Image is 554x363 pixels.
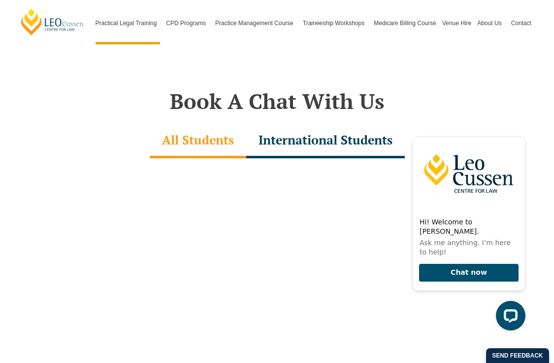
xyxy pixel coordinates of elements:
a: CPD Programs [163,2,212,44]
a: Practice Management Course [212,2,300,44]
a: [PERSON_NAME] Centre for Law [20,8,85,36]
a: Practical Legal Training [93,2,163,44]
div: All Students [150,124,246,158]
a: Contact [508,2,534,44]
a: Medicare Billing Course [371,2,439,44]
a: Traineeship Workshops [300,2,371,44]
div: International Students [246,124,405,158]
iframe: LiveChat chat widget [404,129,529,338]
a: About Us [474,2,508,44]
a: Venue Hire [439,2,474,44]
